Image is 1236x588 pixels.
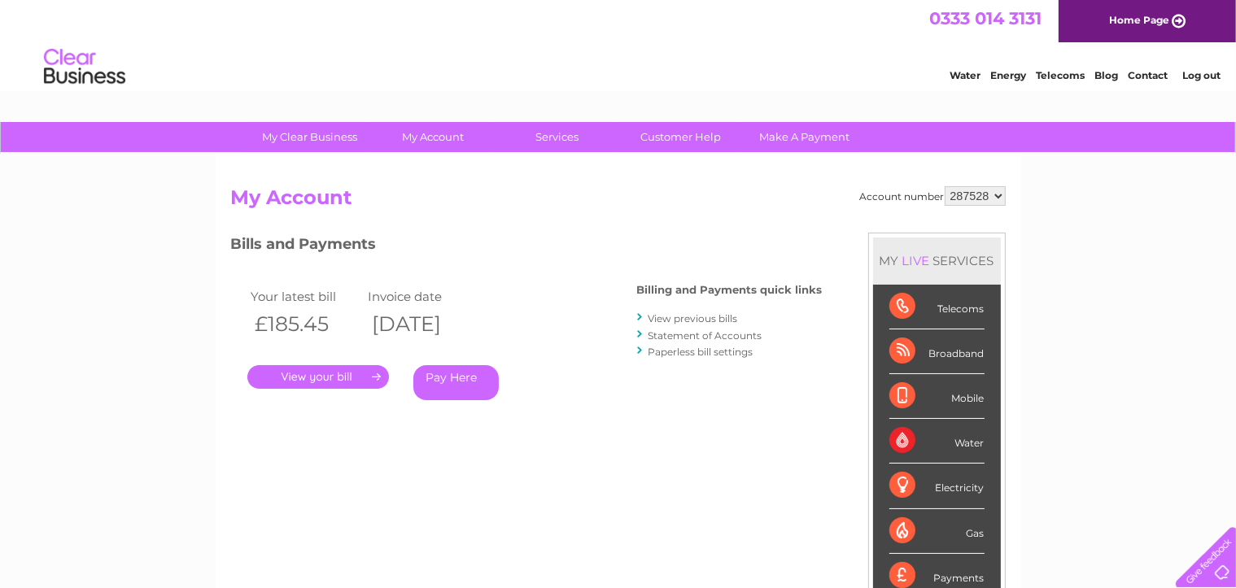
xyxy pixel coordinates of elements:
[899,253,933,268] div: LIVE
[990,69,1026,81] a: Energy
[649,346,753,358] a: Paperless bill settings
[231,186,1006,217] h2: My Account
[889,464,985,508] div: Electricity
[889,329,985,374] div: Broadband
[889,509,985,554] div: Gas
[490,122,624,152] a: Services
[737,122,871,152] a: Make A Payment
[366,122,500,152] a: My Account
[860,186,1006,206] div: Account number
[1094,69,1118,81] a: Blog
[649,312,738,324] a: View previous bills
[1182,69,1221,81] a: Log out
[950,69,981,81] a: Water
[889,374,985,419] div: Mobile
[242,122,377,152] a: My Clear Business
[364,307,481,341] th: [DATE]
[1128,69,1168,81] a: Contact
[873,237,1001,284] div: MY SERVICES
[247,365,389,389] a: .
[364,285,481,307] td: Invoice date
[889,285,985,329] div: Telecoms
[247,307,365,341] th: £185.45
[614,122,748,152] a: Customer Help
[234,9,1003,79] div: Clear Business is a trading name of Verastar Limited (registered in [GEOGRAPHIC_DATA] No. 3667643...
[413,365,499,400] a: Pay Here
[1036,69,1085,81] a: Telecoms
[43,42,126,92] img: logo.png
[929,8,1042,28] a: 0333 014 3131
[889,419,985,464] div: Water
[637,284,823,296] h4: Billing and Payments quick links
[247,285,365,307] td: Your latest bill
[649,329,762,342] a: Statement of Accounts
[231,233,823,261] h3: Bills and Payments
